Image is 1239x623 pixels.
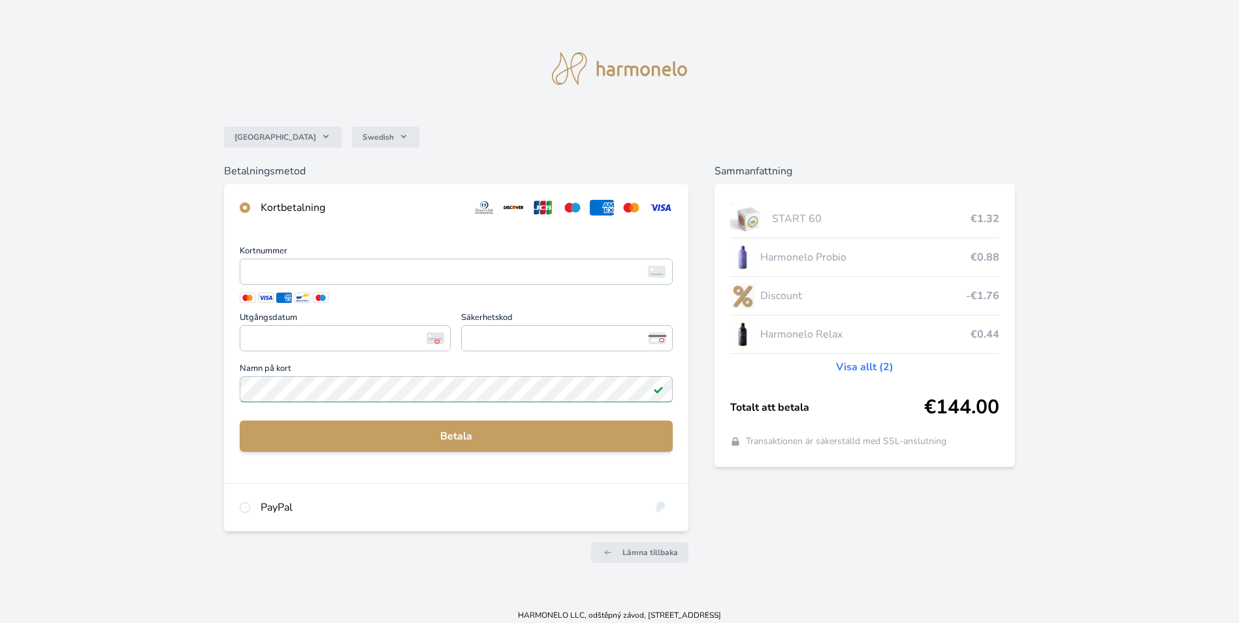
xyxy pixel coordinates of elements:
[746,435,946,448] span: Transaktionen är säkerställd med SSL-anslutning
[971,249,999,265] span: €0.88
[730,400,925,415] span: Totalt att betala
[591,542,688,563] a: Lämna tillbaka
[240,376,673,402] input: Namn på kortFältet är giltigt
[760,288,967,304] span: Discount
[224,127,342,148] button: [GEOGRAPHIC_DATA]
[461,313,672,325] span: Säkerhetskod
[760,249,971,265] span: Harmonelo Probio
[261,500,638,515] div: PayPal
[715,163,1016,179] h6: Sammanfattning
[730,318,755,351] img: CLEAN_RELAX_se_stinem_x-lo.jpg
[772,211,971,227] span: START 60
[730,202,767,235] img: start.jpg
[924,396,999,419] span: €144.00
[502,200,526,216] img: discover.svg
[531,200,555,216] img: jcb.svg
[760,327,971,342] span: Harmonelo Relax
[649,200,673,216] img: visa.svg
[653,384,664,394] img: Fältet är giltigt
[560,200,585,216] img: maestro.svg
[246,329,445,347] iframe: Iframe för utgångsdatum
[472,200,496,216] img: diners.svg
[240,421,673,452] button: Betala
[552,52,688,85] img: logo.svg
[648,266,666,278] img: card
[234,132,316,142] span: [GEOGRAPHIC_DATA]
[590,200,614,216] img: amex.svg
[619,200,643,216] img: mc.svg
[971,211,999,227] span: €1.32
[224,163,688,179] h6: Betalningsmetod
[240,247,673,259] span: Kortnummer
[261,200,462,216] div: Kortbetalning
[971,327,999,342] span: €0.44
[649,500,673,515] img: paypal.svg
[426,332,444,344] img: Utgångsdatum
[362,132,394,142] span: Swedish
[622,547,678,558] span: Lämna tillbaka
[966,288,999,304] span: -€1.76
[730,241,755,274] img: CLEAN_PROBIO_se_stinem_x-lo.jpg
[836,359,893,375] a: Visa allt (2)
[240,313,451,325] span: Utgångsdatum
[246,263,667,281] iframe: Iframe för kortnummer
[240,364,673,376] span: Namn på kort
[352,127,419,148] button: Swedish
[467,329,666,347] iframe: Iframe för säkerhetskod
[730,280,755,312] img: discount-lo.png
[250,428,662,444] span: Betala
